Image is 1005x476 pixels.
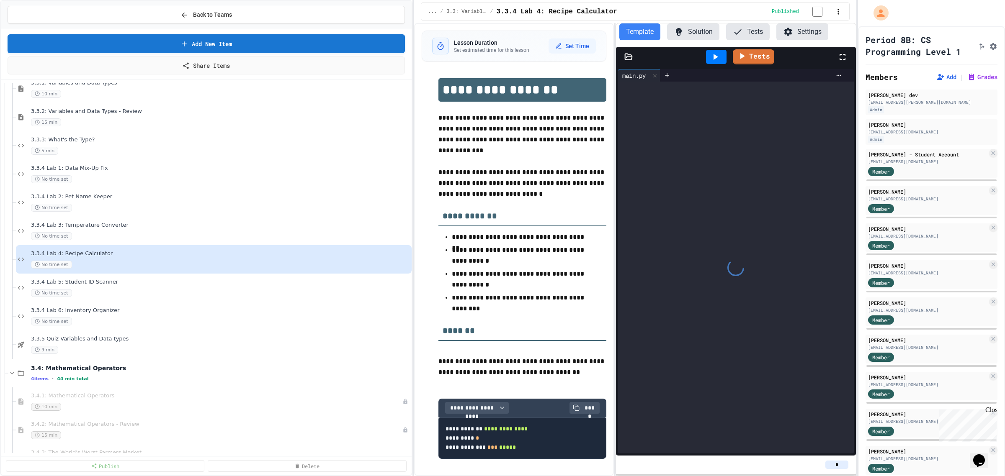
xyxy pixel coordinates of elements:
[802,7,832,17] input: publish toggle
[989,41,997,51] button: Assignment Settings
[31,431,61,439] span: 15 min
[31,392,402,399] span: 3.4.1: Mathematical Operators
[31,307,410,314] span: 3.3.4 Lab 6: Inventory Organizer
[868,299,987,307] div: [PERSON_NAME]
[726,23,770,40] button: Tests
[31,79,410,87] span: 3.3.1: Variables and Data Types
[872,353,890,361] span: Member
[935,406,997,442] iframe: chat widget
[868,418,987,425] div: [EMAIL_ADDRESS][DOMAIN_NAME]
[868,99,995,105] div: [EMAIL_ADDRESS][PERSON_NAME][DOMAIN_NAME]
[31,222,410,229] span: 3.3.4 Lab 3: Temperature Converter
[868,151,987,158] div: [PERSON_NAME] - Student Account
[8,34,405,53] a: Add New Item
[208,460,406,472] a: Delete
[872,316,890,324] span: Member
[872,242,890,249] span: Member
[490,8,493,15] span: /
[872,205,890,212] span: Member
[868,381,987,388] div: [EMAIL_ADDRESS][DOMAIN_NAME]
[868,344,987,351] div: [EMAIL_ADDRESS][DOMAIN_NAME]
[868,262,987,269] div: [PERSON_NAME]
[31,250,410,257] span: 3.3.4 Lab 4: Recipe Calculator
[454,47,529,54] p: Set estimated time for this lesson
[868,410,987,418] div: [PERSON_NAME]
[8,56,405,74] a: Share Items
[446,8,487,15] span: 3.3: Variables and Data Types
[619,23,660,40] button: Template
[868,374,987,381] div: [PERSON_NAME]
[936,73,956,81] button: Add
[31,317,72,325] span: No time set
[31,335,410,343] span: 3.3.5 Quiz Variables and Data types
[872,279,890,287] span: Member
[960,72,964,82] span: |
[868,225,987,233] div: [PERSON_NAME]
[868,307,987,313] div: [EMAIL_ADDRESS][DOMAIN_NAME]
[3,3,58,53] div: Chat with us now!Close
[868,196,987,202] div: [EMAIL_ADDRESS][DOMAIN_NAME]
[440,8,443,15] span: /
[868,188,987,195] div: [PERSON_NAME]
[868,129,995,135] div: [EMAIL_ADDRESS][DOMAIN_NAME]
[977,41,986,51] button: Click to see fork details
[402,399,408,404] div: Unpublished
[31,193,410,200] span: 3.3.4 Lab 2: Pet Name Keeper
[868,136,884,143] div: Admin
[31,118,61,126] span: 15 min
[970,443,997,468] iframe: chat widget
[549,38,596,54] button: Set Time
[772,8,799,15] span: Published
[52,375,54,382] span: •
[31,346,58,354] span: 9 min
[6,460,204,472] a: Publish
[31,175,72,183] span: No time set
[31,289,72,297] span: No time set
[872,465,890,472] span: Member
[31,90,61,98] span: 10 min
[31,421,402,428] span: 3.4.2: Mathematical Operators - Review
[872,168,890,175] span: Member
[31,261,72,269] span: No time set
[402,427,408,433] div: Unpublished
[31,403,61,411] span: 10 min
[428,8,437,15] span: ...
[868,270,987,276] div: [EMAIL_ADDRESS][DOMAIN_NAME]
[454,38,529,47] h3: Lesson Duration
[868,456,987,462] div: [EMAIL_ADDRESS][DOMAIN_NAME]
[193,10,232,19] span: Back to Teams
[772,6,832,17] div: Content is published and visible to students
[618,71,650,80] div: main.py
[866,34,974,57] h1: Period 8B: CS Programming Level 1
[733,49,774,64] a: Tests
[866,71,898,83] h2: Members
[31,204,72,212] span: No time set
[868,233,987,239] div: [EMAIL_ADDRESS][DOMAIN_NAME]
[618,69,660,82] div: main.py
[872,427,890,435] span: Member
[868,159,987,165] div: [EMAIL_ADDRESS][DOMAIN_NAME]
[967,73,997,81] button: Grades
[776,23,828,40] button: Settings
[31,147,58,155] span: 5 min
[868,336,987,344] div: [PERSON_NAME]
[31,364,410,372] span: 3.4: Mathematical Operators
[868,91,995,99] div: [PERSON_NAME] dev
[865,3,891,23] div: My Account
[497,7,617,17] span: 3.3.4 Lab 4: Recipe Calculator
[8,6,405,24] button: Back to Teams
[31,165,410,172] span: 3.3.4 Lab 1: Data Mix-Up Fix
[667,23,719,40] button: Solution
[31,108,410,115] span: 3.3.2: Variables and Data Types - Review
[31,232,72,240] span: No time set
[31,136,410,143] span: 3.3.3: What's the Type?
[31,376,49,381] span: 4 items
[31,449,402,456] span: 3.4.3: The World's Worst Farmers Market
[872,390,890,398] span: Member
[868,106,884,113] div: Admin
[868,121,995,128] div: [PERSON_NAME]
[868,448,987,455] div: [PERSON_NAME]
[57,376,88,381] span: 44 min total
[31,279,410,286] span: 3.3.4 Lab 5: Student ID Scanner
